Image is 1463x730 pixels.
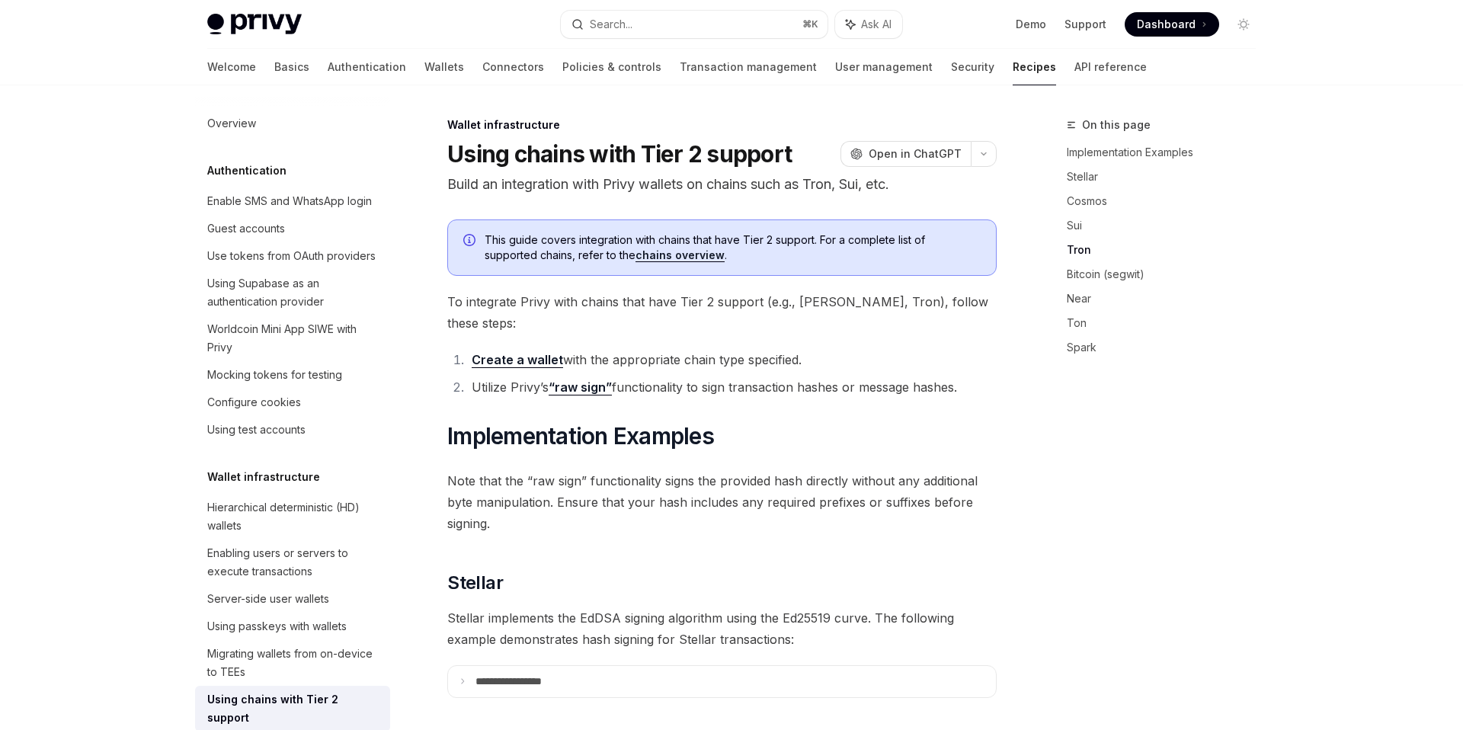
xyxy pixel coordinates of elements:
span: Implementation Examples [447,422,714,450]
a: Use tokens from OAuth providers [195,242,390,270]
a: Using test accounts [195,416,390,443]
div: Use tokens from OAuth providers [207,247,376,265]
img: light logo [207,14,302,35]
button: Toggle dark mode [1231,12,1256,37]
span: Stellar implements the EdDSA signing algorithm using the Ed25519 curve. The following example dem... [447,607,997,650]
a: Security [951,49,994,85]
a: Server-side user wallets [195,585,390,613]
span: Stellar [447,571,503,595]
a: chains overview [635,248,725,262]
a: Stellar [1067,165,1268,189]
h5: Authentication [207,162,287,180]
a: Create a wallet [472,352,563,368]
button: Ask AI [835,11,902,38]
a: Basics [274,49,309,85]
div: Mocking tokens for testing [207,366,342,384]
a: Demo [1016,17,1046,32]
a: Ton [1067,311,1268,335]
div: Using Supabase as an authentication provider [207,274,381,311]
div: Enable SMS and WhatsApp login [207,192,372,210]
a: Support [1064,17,1106,32]
a: User management [835,49,933,85]
a: Tron [1067,238,1268,262]
button: Open in ChatGPT [840,141,971,167]
div: Guest accounts [207,219,285,238]
span: To integrate Privy with chains that have Tier 2 support (e.g., [PERSON_NAME], Tron), follow these... [447,291,997,334]
a: Mocking tokens for testing [195,361,390,389]
a: Transaction management [680,49,817,85]
a: Spark [1067,335,1268,360]
a: Worldcoin Mini App SIWE with Privy [195,315,390,361]
p: Build an integration with Privy wallets on chains such as Tron, Sui, etc. [447,174,997,195]
span: Note that the “raw sign” functionality signs the provided hash directly without any additional by... [447,470,997,534]
div: Using test accounts [207,421,306,439]
li: with the appropriate chain type specified. [467,349,997,370]
div: Configure cookies [207,393,301,411]
div: Server-side user wallets [207,590,329,608]
div: Using passkeys with wallets [207,617,347,636]
span: Dashboard [1137,17,1196,32]
div: Hierarchical deterministic (HD) wallets [207,498,381,535]
span: ⌘ K [802,18,818,30]
div: Enabling users or servers to execute transactions [207,544,381,581]
a: “raw sign” [549,379,612,395]
span: Ask AI [861,17,892,32]
a: Authentication [328,49,406,85]
a: API reference [1074,49,1147,85]
h1: Using chains with Tier 2 support [447,140,792,168]
svg: Info [463,234,479,249]
a: Near [1067,287,1268,311]
div: Migrating wallets from on-device to TEEs [207,645,381,681]
a: Migrating wallets from on-device to TEEs [195,640,390,686]
a: Policies & controls [562,49,661,85]
a: Bitcoin (segwit) [1067,262,1268,287]
a: Enable SMS and WhatsApp login [195,187,390,215]
span: Open in ChatGPT [869,146,962,162]
a: Guest accounts [195,215,390,242]
a: Using passkeys with wallets [195,613,390,640]
div: Worldcoin Mini App SIWE with Privy [207,320,381,357]
span: This guide covers integration with chains that have Tier 2 support. For a complete list of suppor... [485,232,981,263]
a: Hierarchical deterministic (HD) wallets [195,494,390,539]
a: Wallets [424,49,464,85]
h5: Wallet infrastructure [207,468,320,486]
a: Overview [195,110,390,137]
a: Configure cookies [195,389,390,416]
button: Search...⌘K [561,11,828,38]
div: Wallet infrastructure [447,117,997,133]
a: Connectors [482,49,544,85]
div: Search... [590,15,632,34]
a: Cosmos [1067,189,1268,213]
a: Dashboard [1125,12,1219,37]
span: On this page [1082,116,1151,134]
a: Using Supabase as an authentication provider [195,270,390,315]
div: Using chains with Tier 2 support [207,690,381,727]
div: Overview [207,114,256,133]
li: Utilize Privy’s functionality to sign transaction hashes or message hashes. [467,376,997,398]
a: Enabling users or servers to execute transactions [195,539,390,585]
a: Welcome [207,49,256,85]
a: Implementation Examples [1067,140,1268,165]
a: Sui [1067,213,1268,238]
a: Recipes [1013,49,1056,85]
